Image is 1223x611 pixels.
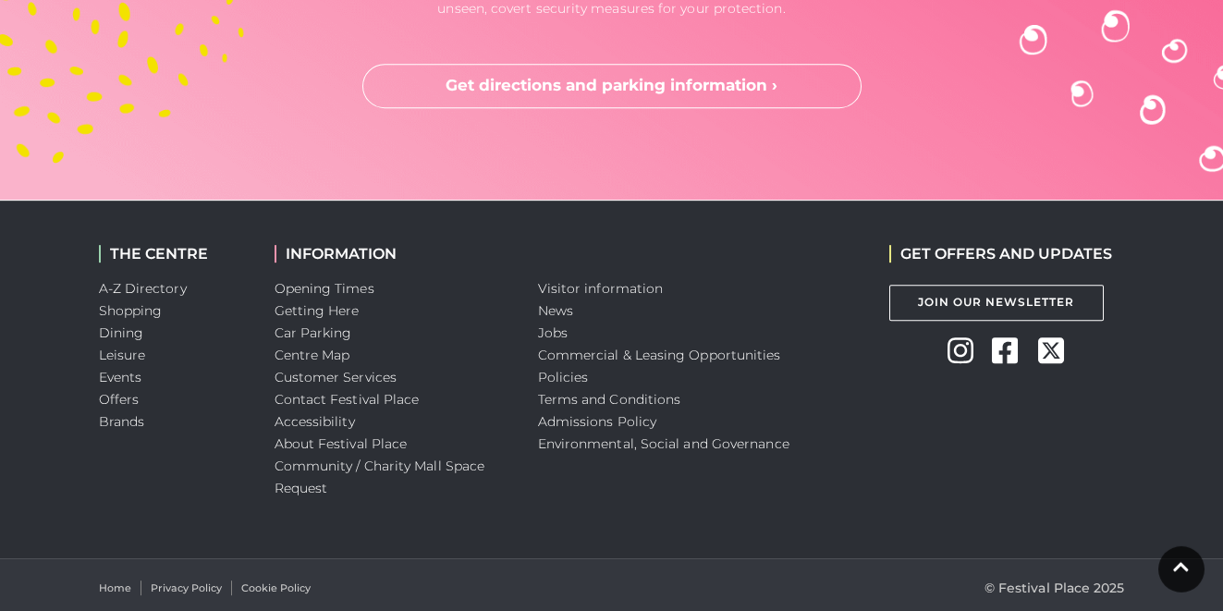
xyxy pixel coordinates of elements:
a: Policies [538,369,589,385]
a: Contact Festival Place [275,391,420,408]
a: Brands [99,413,145,430]
a: Getting Here [275,302,360,319]
a: Car Parking [275,324,352,341]
a: Opening Times [275,280,374,297]
a: News [538,302,573,319]
h2: THE CENTRE [99,245,247,263]
a: Home [99,580,131,596]
a: Customer Services [275,369,397,385]
a: Environmental, Social and Governance [538,435,789,452]
a: Accessibility [275,413,355,430]
a: Get directions and parking information › [362,64,862,108]
a: About Festival Place [275,435,408,452]
a: Community / Charity Mall Space Request [275,458,485,496]
a: A-Z Directory [99,280,187,297]
a: Offers [99,391,140,408]
a: Leisure [99,347,146,363]
h2: INFORMATION [275,245,510,263]
a: Privacy Policy [151,580,222,596]
a: Terms and Conditions [538,391,681,408]
p: © Festival Place 2025 [985,577,1125,599]
a: Cookie Policy [241,580,311,596]
a: Visitor information [538,280,664,297]
a: Admissions Policy [538,413,657,430]
a: Events [99,369,142,385]
a: Commercial & Leasing Opportunities [538,347,781,363]
h2: GET OFFERS AND UPDATES [889,245,1112,263]
a: Centre Map [275,347,350,363]
a: Dining [99,324,144,341]
a: Shopping [99,302,163,319]
a: Jobs [538,324,568,341]
a: Join Our Newsletter [889,285,1104,321]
